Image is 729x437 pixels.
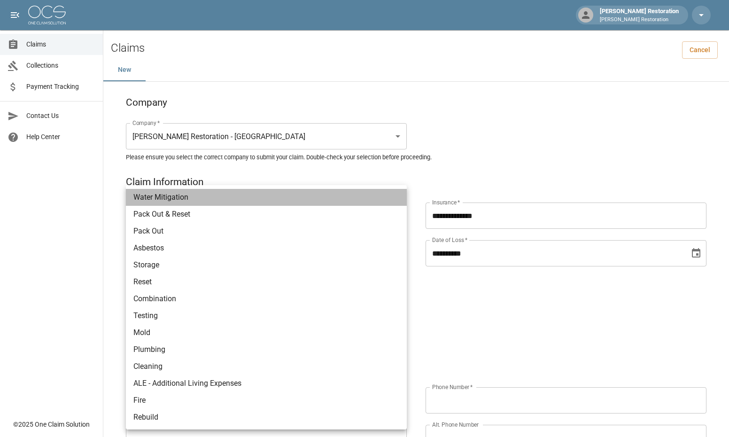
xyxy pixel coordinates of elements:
[126,189,407,206] li: Water Mitigation
[126,257,407,273] li: Storage
[126,358,407,375] li: Cleaning
[126,223,407,240] li: Pack Out
[126,307,407,324] li: Testing
[126,240,407,257] li: Asbestos
[126,409,407,426] li: Rebuild
[126,375,407,392] li: ALE - Additional Living Expenses
[126,273,407,290] li: Reset
[126,392,407,409] li: Fire
[126,290,407,307] li: Combination
[126,206,407,223] li: Pack Out & Reset
[126,341,407,358] li: Plumbing
[126,324,407,341] li: Mold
